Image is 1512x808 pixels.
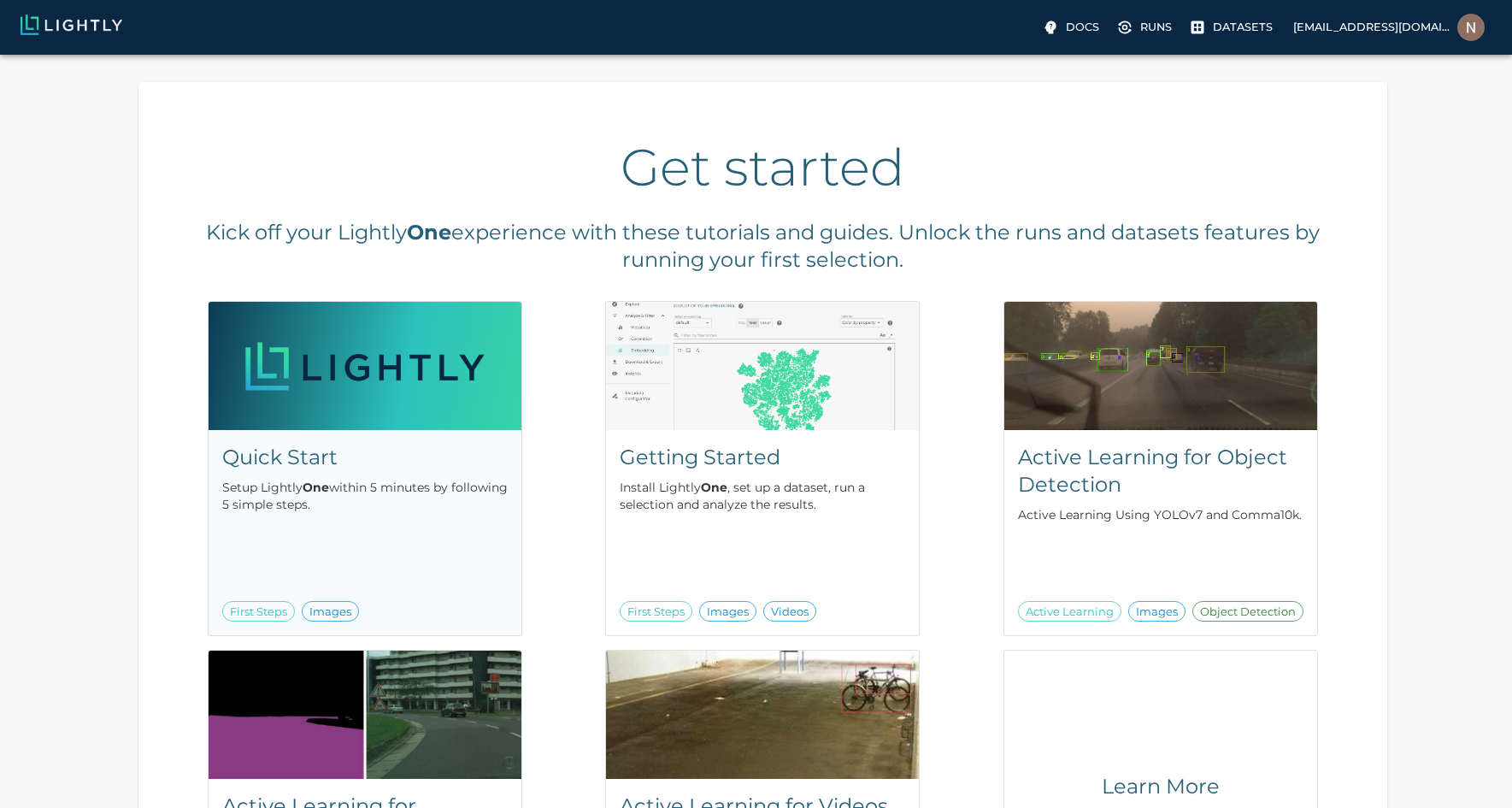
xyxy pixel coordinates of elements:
a: Please complete one of our getting started guides to active the full UI [1185,14,1280,41]
label: Docs [1038,14,1106,41]
h5: Getting Started [620,444,905,471]
img: Active Learning for Semantic Segmentation [209,651,521,779]
span: First Steps [223,604,294,621]
span: Images [1129,604,1185,621]
label: [EMAIL_ADDRESS][DOMAIN_NAME]Nadeem Riaz [1286,9,1491,46]
b: One [303,480,329,495]
img: Nadeem Riaz [1457,14,1485,41]
span: Videos [764,604,815,621]
span: Active Learning [1019,604,1121,621]
h5: Active Learning for Object Detection [1018,444,1303,498]
img: Active Learning for Videos [606,651,919,779]
p: [EMAIL_ADDRESS][DOMAIN_NAME] [1293,19,1450,35]
img: Active Learning for Object Detection [1004,302,1317,430]
p: Setup Lightly within 5 minutes by following 5 simple steps. [222,479,508,513]
span: Images [700,604,756,621]
p: Datasets [1213,19,1273,35]
img: Lightly [21,15,122,35]
span: Object Detection [1193,604,1303,621]
p: Active Learning Using YOLOv7 and Comma10k. [1018,506,1303,523]
b: One [701,480,727,495]
span: Images [303,604,358,621]
img: Quick Start [209,302,521,430]
p: Install Lightly , set up a dataset, run a selection and analyze the results. [620,479,905,513]
b: One [407,220,451,245]
p: Runs [1140,19,1172,35]
h5: Kick off your Lightly experience with these tutorials and guides. Unlock the runs and datasets fe... [173,219,1353,274]
img: Getting Started [606,302,919,430]
a: Please complete one of our getting started guides to active the full UI [1113,14,1179,41]
h5: Quick Start [222,444,508,471]
h2: Get started [173,137,1353,198]
p: Docs [1066,19,1099,35]
h5: Learn More [1045,773,1276,800]
span: First Steps [621,604,691,621]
